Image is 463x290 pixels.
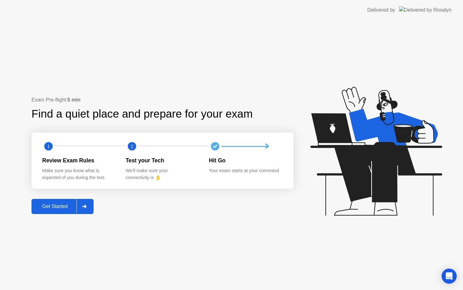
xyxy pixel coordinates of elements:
[131,143,133,149] text: 2
[47,143,50,149] text: 1
[209,156,282,165] div: Hit Go
[367,6,395,14] div: Delivered by
[67,97,81,102] b: 5 min
[31,199,94,214] button: Get Started
[31,96,294,104] div: Exam Pre-flight:
[31,106,254,122] div: Find a quiet place and prepare for your exam
[442,269,457,284] div: Open Intercom Messenger
[126,156,199,165] div: Test your Tech
[42,167,116,181] div: Make sure you know what is expected of you during the test.
[399,6,452,14] img: Delivered by Rosalyn
[126,167,199,181] div: We’ll make sure your connectivity is 👌
[33,204,77,209] div: Get Started
[209,167,282,174] div: Your exam starts at your command
[42,156,116,165] div: Review Exam Rules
